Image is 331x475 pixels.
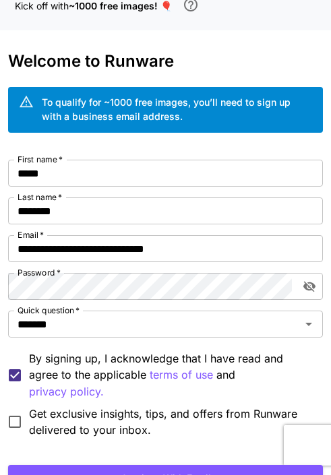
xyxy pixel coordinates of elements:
button: toggle password visibility [297,274,322,298]
button: Open [299,315,318,334]
span: Get exclusive insights, tips, and offers from Runware delivered to your inbox. [29,406,311,438]
button: By signing up, I acknowledge that I have read and agree to the applicable terms of use and [29,383,104,400]
p: terms of use [150,367,213,383]
div: To qualify for ~1000 free images, you’ll need to sign up with a business email address. [42,95,311,123]
label: Last name [18,191,62,203]
p: By signing up, I acknowledge that I have read and agree to the applicable and [29,350,311,400]
label: Quick question [18,305,80,316]
label: Email [18,229,44,241]
h3: Welcome to Runware [8,52,322,71]
label: Password [18,267,61,278]
label: First name [18,154,63,165]
p: privacy policy. [29,383,104,400]
button: By signing up, I acknowledge that I have read and agree to the applicable and privacy policy. [150,367,213,383]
